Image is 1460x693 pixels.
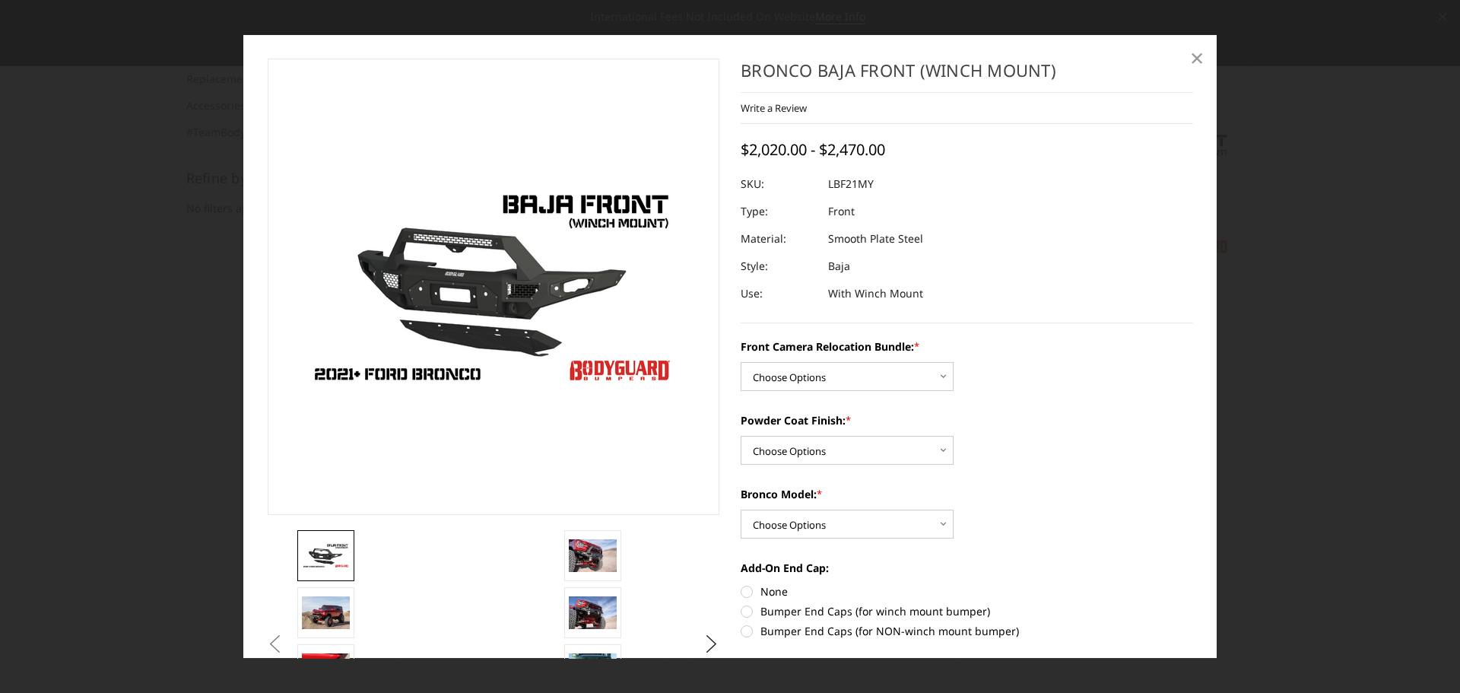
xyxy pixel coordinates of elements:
img: Bronco Baja Front (winch mount) [569,654,617,686]
dt: SKU: [741,170,817,198]
label: Add-On: [741,657,1193,673]
label: Bumper End Caps (for winch mount bumper) [741,603,1193,619]
dt: Type: [741,198,817,225]
span: $2,020.00 - $2,470.00 [741,139,885,160]
dd: Smooth Plate Steel [828,225,923,253]
iframe: Chat Widget [1384,620,1460,693]
img: Bodyguard Ford Bronco [302,542,350,569]
dd: With Winch Mount [828,280,923,307]
a: Bodyguard Ford Bronco [268,59,720,515]
span: × [1190,41,1204,74]
a: Write a Review [741,101,807,115]
img: Bronco Baja Front (winch mount) [569,597,617,629]
dd: Front [828,198,855,225]
h1: Bronco Baja Front (winch mount) [741,59,1193,93]
label: Add-On End Cap: [741,560,1193,576]
label: None [741,583,1193,599]
a: Close [1185,46,1209,70]
dd: Baja [828,253,850,280]
label: Powder Coat Finish: [741,412,1193,428]
dt: Material: [741,225,817,253]
label: Bronco Model: [741,486,1193,502]
button: Previous [264,633,287,656]
dt: Style: [741,253,817,280]
label: Bumper End Caps (for NON-winch mount bumper) [741,623,1193,639]
label: Front Camera Relocation Bundle: [741,339,1193,354]
button: Next [700,633,723,656]
img: Bronco Baja Front (winch mount) [569,540,617,572]
img: Bronco Baja Front (winch mount) [302,597,350,629]
dt: Use: [741,280,817,307]
dd: LBF21MY [828,170,874,198]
